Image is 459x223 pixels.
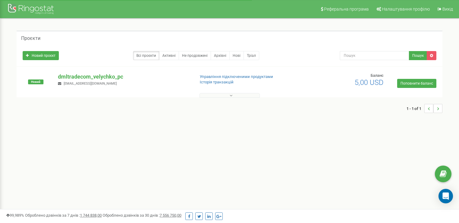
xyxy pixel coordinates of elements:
span: 1 - 1 of 1 [406,104,424,113]
span: Оброблено дзвінків за 7 днів : [25,213,102,218]
a: Нові [229,51,244,60]
a: Активні [159,51,179,60]
a: Всі проєкти [133,51,159,60]
span: Баланс [371,73,384,78]
p: dmltradecom_velychko_pc [58,73,190,81]
span: Реферальна програма [324,7,369,11]
span: Новий [28,79,43,84]
a: Не продовжені [179,51,211,60]
span: Оброблено дзвінків за 30 днів : [103,213,181,218]
u: 7 556 750,00 [160,213,181,218]
a: Історія транзакцій [200,80,234,84]
input: Пошук [340,51,409,60]
nav: ... [406,98,442,119]
div: Open Intercom Messenger [438,189,453,203]
span: 99,989% [6,213,24,218]
a: Новий проєкт [23,51,59,60]
u: 1 744 838,00 [80,213,102,218]
span: Вихід [442,7,453,11]
a: Поповнити баланс [397,79,436,88]
span: [EMAIL_ADDRESS][DOMAIN_NAME] [64,82,117,86]
span: 5,00 USD [355,78,384,87]
a: Управління підключеними продуктами [200,74,273,79]
a: Архівні [211,51,230,60]
a: Тріал [244,51,259,60]
span: Налаштування профілю [382,7,430,11]
button: Пошук [409,51,427,60]
h5: Проєкти [21,36,40,41]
